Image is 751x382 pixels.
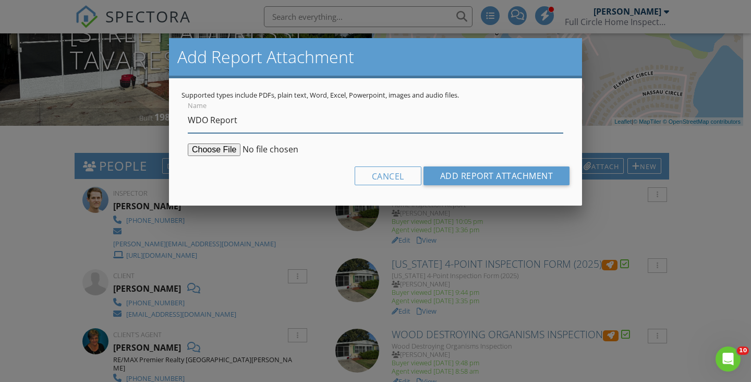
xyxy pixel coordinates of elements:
h2: Add Report Attachment [177,46,574,67]
div: Cancel [355,166,421,185]
iframe: Intercom live chat [716,347,741,372]
input: Add Report Attachment [423,166,570,185]
span: 10 [737,347,749,355]
label: Name [188,101,207,111]
div: Supported types include PDFs, plain text, Word, Excel, Powerpoint, images and audio files. [181,91,570,99]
